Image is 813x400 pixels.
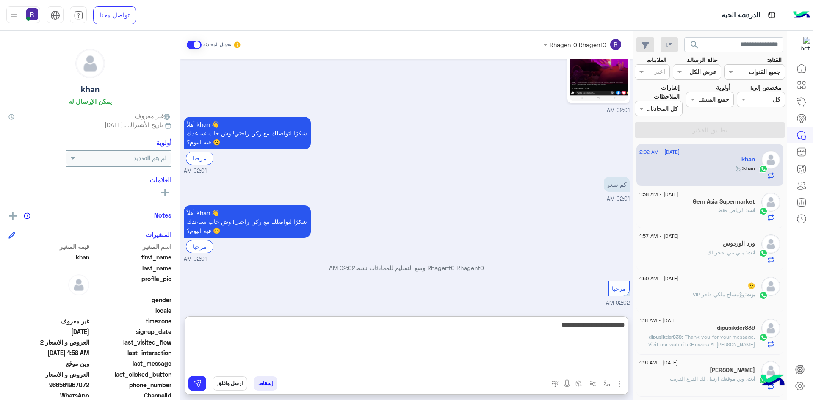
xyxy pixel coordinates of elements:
[750,83,782,92] label: مخصص إلى:
[795,37,810,52] img: 322853014244696
[761,234,780,254] img: defaultAdmin.png
[203,41,231,48] small: تحويل المحادثة
[8,253,89,262] span: khan
[68,274,89,295] img: defaultAdmin.png
[156,139,171,146] h6: أولوية
[91,306,172,315] span: locale
[603,380,610,387] img: select flow
[759,249,768,257] img: WhatsApp
[635,122,785,138] button: تطبيق الفلاتر
[604,177,630,192] p: 21/8/2025, 2:01 AM
[759,291,768,300] img: WhatsApp
[91,253,172,262] span: first_name
[687,55,718,64] label: حالة الرسالة
[91,381,172,389] span: phone_number
[24,212,30,219] img: notes
[747,291,755,298] span: بوت
[761,319,780,338] img: defaultAdmin.png
[8,306,89,315] span: null
[639,275,679,282] span: [DATE] - 1:50 AM
[93,6,136,24] a: تواصل معنا
[607,107,630,113] span: 02:01 AM
[689,40,700,50] span: search
[8,381,89,389] span: 966561967072
[586,376,600,390] button: Trigger scenario
[8,348,89,357] span: 2025-08-20T22:58:17.258Z
[8,338,89,347] span: العروض و الاسعار 2
[639,148,680,156] span: [DATE] - 2:02 AM
[135,111,171,120] span: غير معروف
[552,381,559,387] img: make a call
[91,348,172,357] span: last_interaction
[91,338,172,347] span: last_visited_flow
[8,317,89,326] span: غير معروف
[184,255,207,263] span: 02:01 AM
[748,282,755,290] h5: 🫡
[718,207,747,213] span: الرياض فقط
[8,176,171,184] h6: العلامات
[747,375,755,382] span: انت
[184,263,630,272] p: Rhagent0 Rhagent0 وضع التسليم للمحادثات نشط
[759,207,768,215] img: WhatsApp
[8,242,89,251] span: قيمة المتغير
[716,83,730,92] label: أولوية
[646,55,666,64] label: العلامات
[50,11,60,20] img: tab
[575,380,582,387] img: create order
[612,285,626,292] span: مرحبا
[761,193,780,212] img: defaultAdmin.png
[607,196,630,202] span: 02:01 AM
[761,277,780,296] img: defaultAdmin.png
[722,10,760,21] p: الدردشة الحية
[91,317,172,326] span: timezone
[717,324,755,331] h5: dipusikder839
[693,291,747,298] span: : مساج ملكي فاخر VIP
[329,264,355,271] span: 02:02 AM
[105,120,163,129] span: تاريخ الأشتراك : [DATE]
[639,359,678,367] span: [DATE] - 1:16 AM
[684,37,705,55] button: search
[639,190,679,198] span: [DATE] - 1:58 AM
[254,376,277,391] button: إسقاط
[213,376,247,391] button: ارسل واغلق
[9,212,17,220] img: add
[606,300,630,306] span: 02:02 AM
[648,334,755,363] span: Thank you for your message. Visit our web site:Flowers Al Wedad Trading Company 050 437 3519 http...
[766,10,777,20] img: tab
[747,249,755,256] span: انت
[655,67,666,78] div: اختر
[639,317,678,324] span: [DATE] - 1:18 AM
[91,359,172,368] span: last_message
[74,11,83,20] img: tab
[146,231,171,238] h6: المتغيرات
[91,327,172,336] span: signup_date
[8,10,19,21] img: profile
[747,207,755,213] span: انت
[26,8,38,20] img: userImage
[8,359,89,368] span: وین موقع
[707,249,747,256] span: متي تبي احجز لك
[759,333,768,342] img: WhatsApp
[8,327,89,336] span: 2025-08-20T22:57:47.419Z
[8,370,89,379] span: العروض و الاسعار
[723,240,755,247] h5: ورد الوردوش
[70,6,87,24] a: tab
[572,376,586,390] button: create order
[670,375,747,382] span: وين موقعك ارسل لك الفرع القريب
[635,83,680,101] label: إشارات الملاحظات
[758,366,788,396] img: hulul-logo.png
[184,167,207,175] span: 02:01 AM
[600,376,614,390] button: select flow
[693,198,755,205] h5: Gem Asia Supermarket
[793,6,810,24] img: Logo
[743,165,755,171] span: khan
[186,240,213,253] div: مرحبا
[736,165,743,171] span: :
[184,117,311,149] p: 21/8/2025, 2:01 AM
[761,150,780,169] img: defaultAdmin.png
[91,264,172,273] span: last_name
[69,97,112,105] h6: يمكن الإرسال له
[154,211,171,219] h6: Notes
[91,391,172,400] span: ChannelId
[767,55,782,64] label: القناة:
